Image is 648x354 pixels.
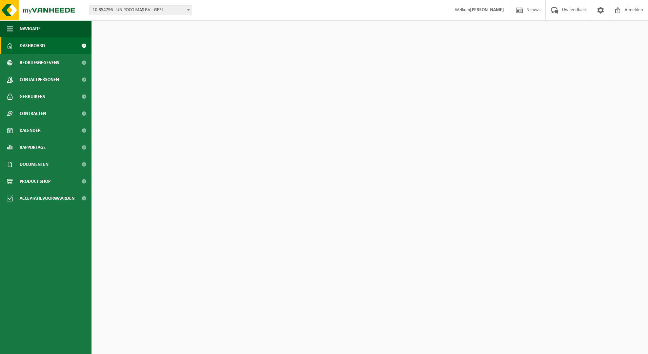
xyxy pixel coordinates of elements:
[20,88,45,105] span: Gebruikers
[20,105,46,122] span: Contracten
[20,20,41,37] span: Navigatie
[20,37,45,54] span: Dashboard
[20,54,59,71] span: Bedrijfsgegevens
[20,122,41,139] span: Kalender
[470,7,504,13] strong: [PERSON_NAME]
[89,5,192,15] span: 10-854796 - UN POCO MAS BV - GEEL
[20,173,50,190] span: Product Shop
[20,139,46,156] span: Rapportage
[90,5,192,15] span: 10-854796 - UN POCO MAS BV - GEEL
[20,156,48,173] span: Documenten
[20,71,59,88] span: Contactpersonen
[20,190,75,207] span: Acceptatievoorwaarden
